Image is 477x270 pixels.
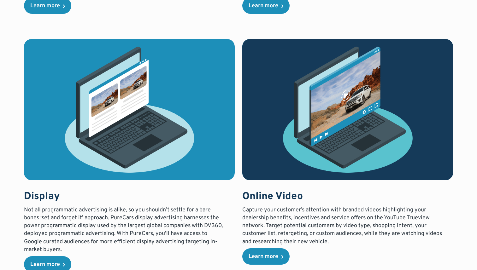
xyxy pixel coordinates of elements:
p: Not all programmatic advertising is alike, so you shouldn’t settle for a bare bones ‘set and forg... [24,206,224,254]
p: Capture your customer’s attention with branded videos highlighting your dealership benefits, ince... [242,206,443,246]
div: Learn more [249,3,278,9]
div: Learn more [30,3,60,9]
h3: Display [24,190,224,204]
div: Learn more [249,254,278,260]
h3: Online Video [242,190,443,204]
div: Learn more [30,262,60,267]
a: Learn more [242,248,290,265]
